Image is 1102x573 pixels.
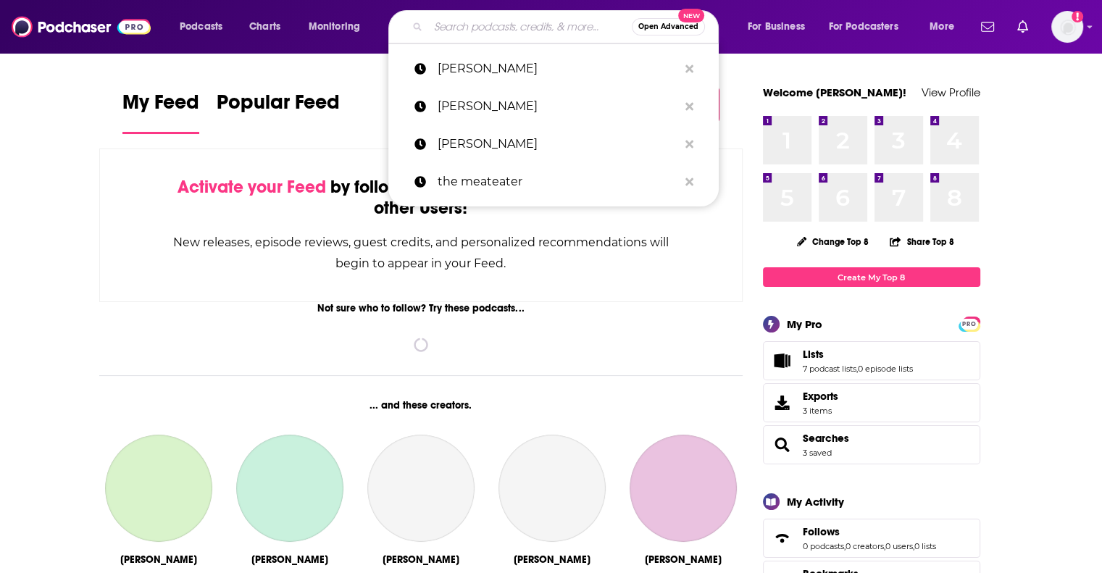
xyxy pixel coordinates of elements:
[1051,11,1083,43] button: Show profile menu
[388,125,719,163] a: [PERSON_NAME]
[787,495,844,509] div: My Activity
[217,90,340,134] a: Popular Feed
[829,17,898,37] span: For Podcasters
[367,435,475,542] a: Eli Savoie
[738,15,823,38] button: open menu
[1072,11,1083,22] svg: Add a profile image
[122,90,199,134] a: My Feed
[961,319,978,330] span: PRO
[803,525,936,538] a: Follows
[122,90,199,123] span: My Feed
[170,15,241,38] button: open menu
[803,364,856,374] a: 7 podcast lists
[388,88,719,125] a: [PERSON_NAME]
[1051,11,1083,43] span: Logged in as Jlescht
[678,9,704,22] span: New
[768,351,797,371] a: Lists
[632,18,705,35] button: Open AdvancedNew
[763,341,980,380] span: Lists
[803,432,849,445] a: Searches
[388,50,719,88] a: [PERSON_NAME]
[803,390,838,403] span: Exports
[846,541,884,551] a: 0 creators
[388,163,719,201] a: the meateater
[975,14,1000,39] a: Show notifications dropdown
[645,553,722,566] div: Mike Gavin
[99,399,743,411] div: ... and these creators.
[438,163,678,201] p: the meateater
[803,348,913,361] a: Lists
[913,541,914,551] span: ,
[922,85,980,99] a: View Profile
[803,406,838,416] span: 3 items
[178,176,326,198] span: Activate your Feed
[803,448,832,458] a: 3 saved
[768,435,797,455] a: Searches
[787,317,822,331] div: My Pro
[514,553,590,566] div: Jennifer Kushinka
[844,541,846,551] span: ,
[748,17,805,37] span: For Business
[180,17,222,37] span: Podcasts
[217,90,340,123] span: Popular Feed
[309,17,360,37] span: Monitoring
[402,10,732,43] div: Search podcasts, credits, & more...
[299,15,379,38] button: open menu
[438,50,678,88] p: gabrielle lyon
[1011,14,1034,39] a: Show notifications dropdown
[438,88,678,125] p: ed yong
[803,348,824,361] span: Lists
[858,364,913,374] a: 0 episode lists
[240,15,289,38] a: Charts
[763,85,906,99] a: Welcome [PERSON_NAME]!
[99,302,743,314] div: Not sure who to follow? Try these podcasts...
[763,425,980,464] span: Searches
[768,528,797,548] a: Follows
[383,553,459,566] div: Eli Savoie
[856,364,858,374] span: ,
[884,541,885,551] span: ,
[172,177,670,219] div: by following Podcasts, Creators, Lists, and other Users!
[889,227,954,256] button: Share Top 8
[961,318,978,329] a: PRO
[638,23,698,30] span: Open Advanced
[803,525,840,538] span: Follows
[885,541,913,551] a: 0 users
[630,435,737,542] a: Mike Gavin
[428,15,632,38] input: Search podcasts, credits, & more...
[251,553,328,566] div: John Hardin
[914,541,936,551] a: 0 lists
[249,17,280,37] span: Charts
[12,13,151,41] img: Podchaser - Follow, Share and Rate Podcasts
[919,15,972,38] button: open menu
[236,435,343,542] a: John Hardin
[768,393,797,413] span: Exports
[763,519,980,558] span: Follows
[930,17,954,37] span: More
[438,125,678,163] p: robert mcfarlane
[105,435,212,542] a: Greg Gaston
[803,541,844,551] a: 0 podcasts
[172,232,670,274] div: New releases, episode reviews, guest credits, and personalized recommendations will begin to appe...
[498,435,606,542] a: Jennifer Kushinka
[763,383,980,422] a: Exports
[120,553,197,566] div: Greg Gaston
[819,15,919,38] button: open menu
[1051,11,1083,43] img: User Profile
[763,267,980,287] a: Create My Top 8
[788,233,878,251] button: Change Top 8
